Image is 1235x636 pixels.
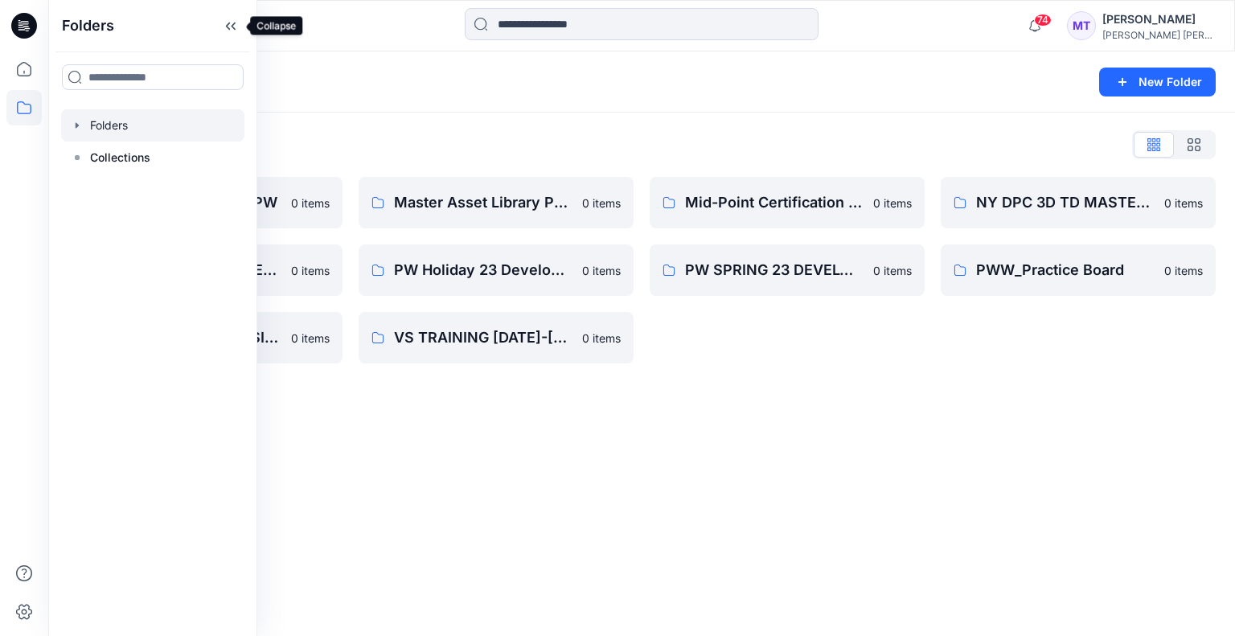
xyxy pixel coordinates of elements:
[90,148,150,167] p: Collections
[582,330,621,347] p: 0 items
[291,330,330,347] p: 0 items
[291,262,330,279] p: 0 items
[582,262,621,279] p: 0 items
[685,259,864,281] p: PW SPRING 23 DEVELOPMENT
[582,195,621,211] p: 0 items
[1102,29,1215,41] div: [PERSON_NAME] [PERSON_NAME]
[685,191,864,214] p: Mid-Point Certification Check-In _FEB
[394,259,572,281] p: PW Holiday 23 Development
[873,195,912,211] p: 0 items
[1099,68,1216,96] button: New Folder
[1067,11,1096,40] div: MT
[1102,10,1215,29] div: [PERSON_NAME]
[359,177,634,228] a: Master Asset Library PW Golf0 items
[1164,195,1203,211] p: 0 items
[291,195,330,211] p: 0 items
[1034,14,1052,27] span: 74
[394,326,572,349] p: VS TRAINING [DATE]-[DATE]
[359,312,634,363] a: VS TRAINING [DATE]-[DATE]0 items
[650,244,925,296] a: PW SPRING 23 DEVELOPMENT0 items
[650,177,925,228] a: Mid-Point Certification Check-In _FEB0 items
[873,262,912,279] p: 0 items
[976,191,1155,214] p: NY DPC 3D TD MASTER PW GOLF LIBRARY
[394,191,572,214] p: Master Asset Library PW Golf
[941,244,1216,296] a: PWW_Practice Board0 items
[1164,262,1203,279] p: 0 items
[359,244,634,296] a: PW Holiday 23 Development0 items
[941,177,1216,228] a: NY DPC 3D TD MASTER PW GOLF LIBRARY0 items
[976,259,1155,281] p: PWW_Practice Board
